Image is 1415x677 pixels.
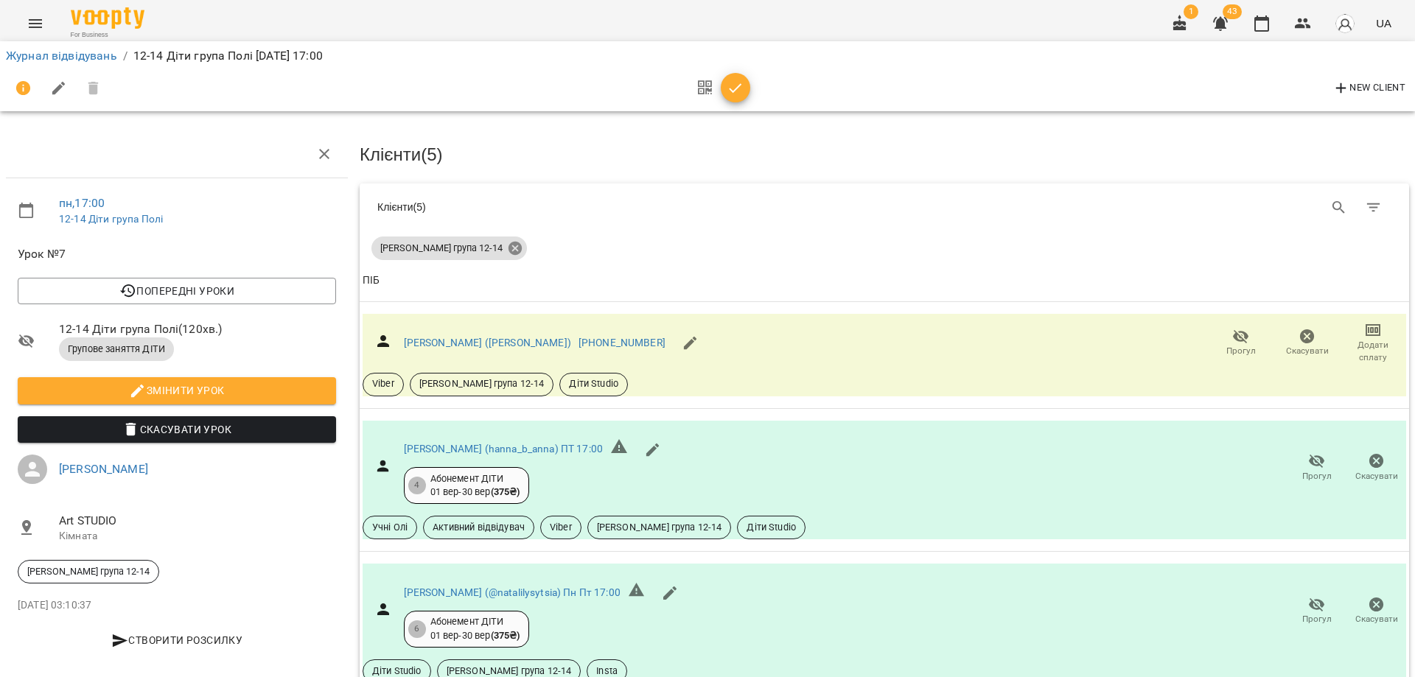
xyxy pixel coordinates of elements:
span: Скасувати [1355,470,1398,483]
button: Скасувати [1346,591,1406,632]
div: Абонемент ДІТИ 01 вер - 30 вер [430,615,520,642]
a: [PERSON_NAME] (@natalilysytsia) Пн Пт 17:00 [404,586,621,598]
span: Створити розсилку [24,631,330,649]
span: Скасувати Урок [29,421,324,438]
img: avatar_s.png [1335,13,1355,34]
span: ПІБ [363,272,1406,290]
span: New Client [1332,80,1405,97]
div: Абонемент ДІТИ 01 вер - 30 вер [430,472,520,499]
h6: Невірний формат телефону ${ phone } [610,438,628,461]
button: Menu [18,6,53,41]
span: Скасувати [1286,345,1329,357]
li: / [123,47,127,65]
div: Table Toolbar [360,183,1409,231]
span: 43 [1223,4,1242,19]
b: ( 375 ₴ ) [491,486,520,497]
span: Прогул [1302,613,1332,625]
h3: Клієнти ( 5 ) [360,145,1409,164]
span: 12-14 Діти група Полі ( 120 хв. ) [59,320,336,338]
span: Попередні уроки [29,282,324,300]
div: Sort [363,272,380,290]
img: Voopty Logo [71,7,144,29]
span: Прогул [1226,345,1256,357]
button: Змінити урок [18,377,336,404]
span: Прогул [1302,470,1332,483]
span: Додати сплату [1349,339,1397,364]
p: Кімната [59,529,336,544]
button: New Client [1329,77,1409,100]
span: Діти Studio [560,377,627,390]
span: [PERSON_NAME] група 12-14 [410,377,553,390]
button: Скасувати [1274,323,1341,364]
a: [PERSON_NAME] (hanna_b_anna) ПТ 17:00 [404,443,603,455]
span: [PERSON_NAME] група 12-14 [588,521,731,534]
a: [PHONE_NUMBER] [579,337,665,348]
div: Клієнти ( 5 ) [377,200,873,214]
a: 12-14 Діти група Полі [59,213,163,225]
button: Створити розсилку [18,627,336,653]
b: ( 375 ₴ ) [491,630,520,641]
span: Скасувати [1355,613,1398,625]
a: [PERSON_NAME] ([PERSON_NAME]) [404,337,571,348]
button: Додати сплату [1340,323,1406,364]
span: Viber [541,521,581,534]
a: [PERSON_NAME] [59,462,148,476]
p: [DATE] 03:10:37 [18,598,336,613]
span: For Business [71,30,144,40]
button: Фільтр [1356,190,1391,225]
span: Активний відвідувач [424,521,534,534]
span: Змінити урок [29,382,324,399]
span: Групове заняття ДІТИ [59,343,174,356]
h6: Невірний формат телефону ${ phone } [628,581,646,605]
div: [PERSON_NAME] група 12-14 [371,236,527,260]
div: ПІБ [363,272,380,290]
nav: breadcrumb [6,47,1409,65]
a: Журнал відвідувань [6,49,117,63]
button: Скасувати [1346,447,1406,488]
span: [PERSON_NAME] група 12-14 [371,242,511,255]
span: [PERSON_NAME] група 12-14 [18,565,158,578]
button: Прогул [1208,323,1274,364]
p: 12-14 Діти група Полі [DATE] 17:00 [133,47,323,65]
span: Учні Олі [363,521,416,534]
a: пн , 17:00 [59,196,105,210]
div: 6 [408,620,426,638]
button: Search [1321,190,1357,225]
div: [PERSON_NAME] група 12-14 [18,560,159,583]
button: Попередні уроки [18,278,336,304]
span: UA [1376,15,1391,31]
span: Art STUDIO [59,512,336,530]
div: 4 [408,477,426,494]
button: Прогул [1287,447,1346,488]
span: Діти Studio [738,521,805,534]
button: Прогул [1287,591,1346,632]
button: Скасувати Урок [18,416,336,443]
span: 1 [1184,4,1198,19]
span: Урок №7 [18,245,336,263]
button: UA [1370,10,1397,37]
span: Viber [363,377,403,390]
